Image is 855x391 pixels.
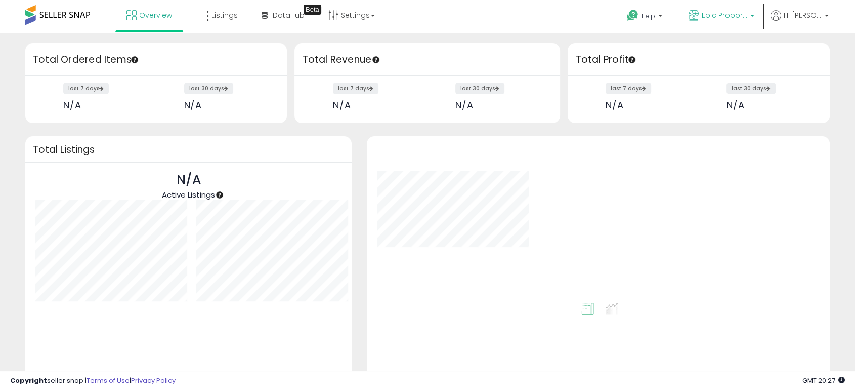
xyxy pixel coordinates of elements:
[273,10,305,20] span: DataHub
[304,5,321,15] div: Tooltip anchor
[455,83,504,94] label: last 30 days
[333,83,378,94] label: last 7 days
[10,376,47,385] strong: Copyright
[131,376,176,385] a: Privacy Policy
[642,12,655,20] span: Help
[606,83,651,94] label: last 7 days
[162,189,215,200] span: Active Listings
[726,100,812,110] div: N/A
[33,146,344,153] h3: Total Listings
[626,9,639,22] i: Get Help
[784,10,822,20] span: Hi [PERSON_NAME]
[333,100,420,110] div: N/A
[627,55,636,64] div: Tooltip anchor
[302,53,552,67] h3: Total Revenue
[184,100,270,110] div: N/A
[802,376,845,385] span: 2025-09-17 20:27 GMT
[63,100,149,110] div: N/A
[606,100,691,110] div: N/A
[33,53,279,67] h3: Total Ordered Items
[162,170,215,189] p: N/A
[215,190,224,200] div: Tooltip anchor
[575,53,822,67] h3: Total Profit
[130,55,139,64] div: Tooltip anchor
[726,83,776,94] label: last 30 days
[63,83,109,94] label: last 7 days
[371,55,380,64] div: Tooltip anchor
[619,2,672,33] a: Help
[10,376,176,386] div: seller snap | |
[702,10,747,20] span: Epic Proportions CA
[455,100,542,110] div: N/A
[211,10,238,20] span: Listings
[139,10,172,20] span: Overview
[184,83,233,94] label: last 30 days
[771,10,829,33] a: Hi [PERSON_NAME]
[87,376,130,385] a: Terms of Use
